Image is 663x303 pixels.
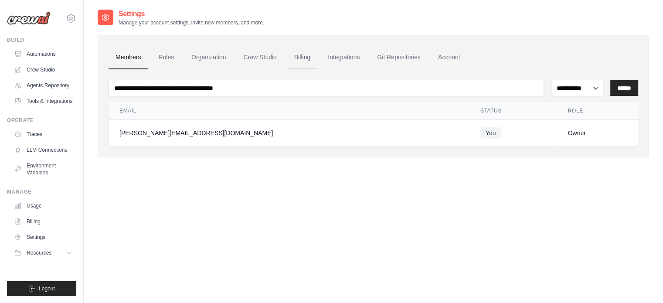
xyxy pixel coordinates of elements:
[7,188,76,195] div: Manage
[431,46,467,69] a: Account
[10,78,76,92] a: Agents Repository
[7,37,76,44] div: Build
[184,46,233,69] a: Organization
[558,102,638,120] th: Role
[480,127,501,139] span: You
[7,281,76,296] button: Logout
[370,46,428,69] a: Git Repositories
[7,117,76,124] div: Operate
[287,46,317,69] a: Billing
[10,127,76,141] a: Traces
[321,46,367,69] a: Integrations
[568,129,627,137] div: Owner
[151,46,181,69] a: Roles
[10,230,76,244] a: Settings
[10,94,76,108] a: Tools & Integrations
[237,46,284,69] a: Crew Studio
[109,46,148,69] a: Members
[10,47,76,61] a: Automations
[119,9,264,19] h2: Settings
[39,285,55,292] span: Logout
[10,214,76,228] a: Billing
[470,102,558,120] th: Status
[10,199,76,213] a: Usage
[10,246,76,260] button: Resources
[10,143,76,157] a: LLM Connections
[7,12,51,25] img: Logo
[10,63,76,77] a: Crew Studio
[109,102,470,120] th: Email
[10,159,76,180] a: Environment Variables
[119,19,264,26] p: Manage your account settings, invite new members, and more.
[27,249,51,256] span: Resources
[119,129,459,137] div: [PERSON_NAME][EMAIL_ADDRESS][DOMAIN_NAME]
